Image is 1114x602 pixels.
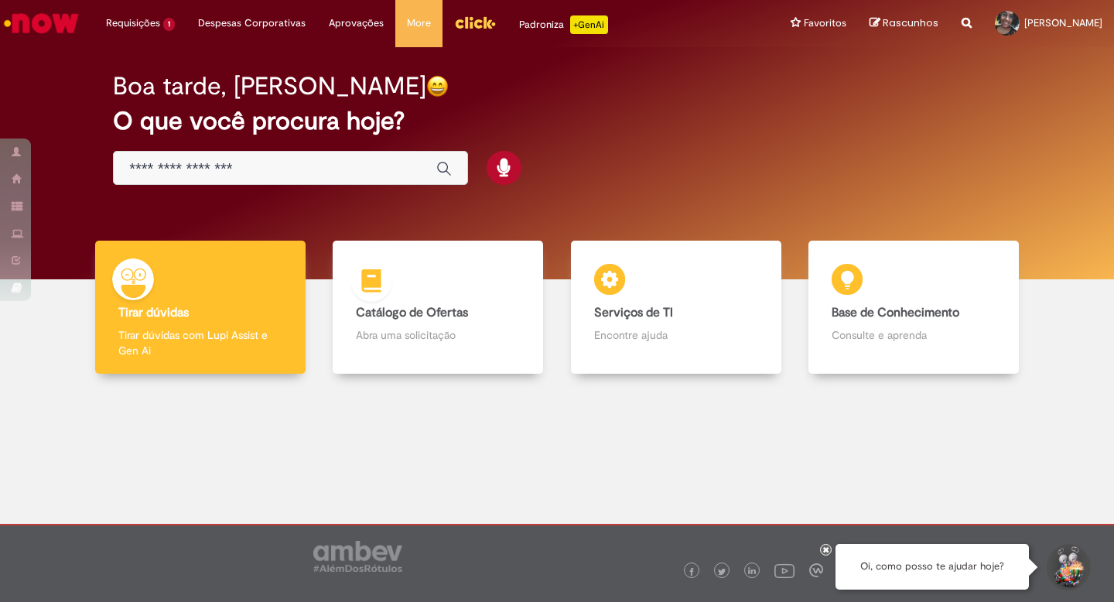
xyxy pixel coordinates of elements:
[113,108,1001,135] h2: O que você procura hoje?
[832,305,959,320] b: Base de Conhecimento
[748,567,756,576] img: logo_footer_linkedin.png
[883,15,938,30] span: Rascunhos
[81,241,320,375] a: Tirar dúvidas Tirar dúvidas com Lupi Assist e Gen Ai
[795,241,1034,375] a: Base de Conhecimento Consulte e aprenda
[163,18,175,31] span: 1
[320,241,558,375] a: Catálogo de Ofertas Abra uma solicitação
[804,15,846,31] span: Favoritos
[356,305,468,320] b: Catálogo de Ofertas
[2,8,81,39] img: ServiceNow
[1024,16,1102,29] span: [PERSON_NAME]
[313,541,402,572] img: logo_footer_ambev_rotulo_gray.png
[106,15,160,31] span: Requisições
[557,241,795,375] a: Serviços de TI Encontre ajuda
[774,560,794,580] img: logo_footer_youtube.png
[1044,544,1091,590] button: Iniciar Conversa de Suporte
[426,75,449,97] img: happy-face.png
[329,15,384,31] span: Aprovações
[832,327,996,343] p: Consulte e aprenda
[809,563,823,577] img: logo_footer_workplace.png
[118,305,189,320] b: Tirar dúvidas
[519,15,608,34] div: Padroniza
[718,568,726,576] img: logo_footer_twitter.png
[118,327,282,358] p: Tirar dúvidas com Lupi Assist e Gen Ai
[594,305,673,320] b: Serviços de TI
[570,15,608,34] p: +GenAi
[870,16,938,31] a: Rascunhos
[835,544,1029,590] div: Oi, como posso te ajudar hoje?
[688,568,695,576] img: logo_footer_facebook.png
[594,327,758,343] p: Encontre ajuda
[407,15,431,31] span: More
[113,73,426,100] h2: Boa tarde, [PERSON_NAME]
[454,11,496,34] img: click_logo_yellow_360x200.png
[198,15,306,31] span: Despesas Corporativas
[356,327,520,343] p: Abra uma solicitação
